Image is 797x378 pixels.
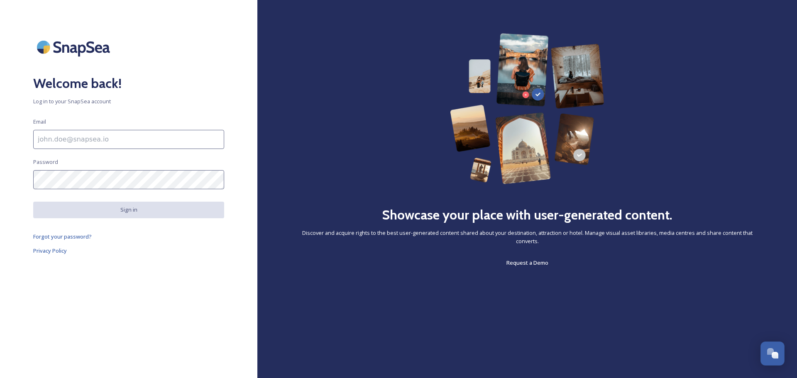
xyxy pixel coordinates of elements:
[33,233,92,240] span: Forgot your password?
[760,341,785,366] button: Open Chat
[382,205,672,225] h2: Showcase your place with user-generated content.
[33,158,58,166] span: Password
[506,259,548,266] span: Request a Demo
[33,73,224,93] h2: Welcome back!
[33,118,46,126] span: Email
[33,33,116,61] img: SnapSea Logo
[33,232,224,241] a: Forgot your password?
[33,246,224,256] a: Privacy Policy
[450,33,604,184] img: 63b42ca75bacad526042e722_Group%20154-p-800.png
[33,98,224,105] span: Log in to your SnapSea account
[506,258,548,268] a: Request a Demo
[33,247,67,254] span: Privacy Policy
[291,229,764,245] span: Discover and acquire rights to the best user-generated content shared about your destination, att...
[33,130,224,149] input: john.doe@snapsea.io
[33,202,224,218] button: Sign in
